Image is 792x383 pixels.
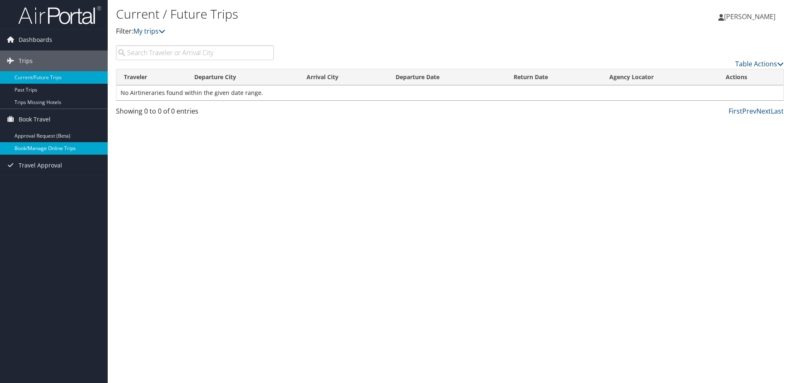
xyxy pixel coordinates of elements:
th: Agency Locator: activate to sort column ascending [602,69,718,85]
h1: Current / Future Trips [116,5,561,23]
img: airportal-logo.png [18,5,101,25]
a: First [729,107,742,116]
a: [PERSON_NAME] [718,4,784,29]
th: Traveler: activate to sort column ascending [116,69,187,85]
span: Travel Approval [19,155,62,176]
div: Showing 0 to 0 of 0 entries [116,106,274,120]
a: Next [756,107,771,116]
input: Search Traveler or Arrival City [116,45,274,60]
p: Filter: [116,26,561,37]
span: [PERSON_NAME] [724,12,775,21]
span: Dashboards [19,29,52,50]
td: No Airtineraries found within the given date range. [116,85,783,100]
span: Trips [19,51,33,71]
th: Arrival City: activate to sort column ascending [299,69,388,85]
a: My trips [133,27,165,36]
a: Last [771,107,784,116]
th: Actions [718,69,783,85]
th: Departure City: activate to sort column ascending [187,69,299,85]
a: Prev [742,107,756,116]
span: Book Travel [19,109,51,130]
th: Departure Date: activate to sort column descending [388,69,506,85]
th: Return Date: activate to sort column ascending [506,69,602,85]
a: Table Actions [735,59,784,68]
